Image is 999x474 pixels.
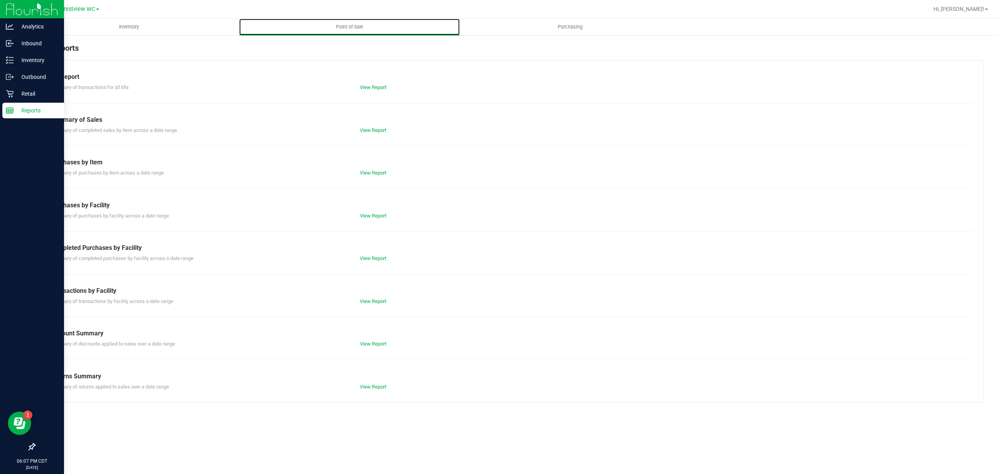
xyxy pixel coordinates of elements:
span: Summary of transactions for all tills [50,84,129,90]
p: Analytics [14,22,60,31]
span: Inventory [108,23,149,30]
span: Summary of completed purchases by facility across a date range [50,255,194,261]
inline-svg: Retail [6,90,14,98]
p: Reports [14,106,60,115]
a: View Report [360,255,386,261]
div: Returns Summary [50,372,967,381]
p: 06:07 PM CDT [4,458,60,465]
span: Summary of transactions by facility across a date range [50,298,173,304]
p: Outbound [14,72,60,82]
div: Purchases by Facility [50,201,967,210]
div: Transactions by Facility [50,286,967,296]
div: Purchases by Item [50,158,967,167]
iframe: Resource center unread badge [23,410,32,420]
div: Till Report [50,72,967,82]
a: Inventory [19,19,239,35]
span: Point of Sale [325,23,374,30]
span: Summary of completed sales by item across a date range [50,127,177,133]
span: Summary of purchases by item across a date range [50,170,164,176]
inline-svg: Inventory [6,56,14,64]
a: View Report [360,84,386,90]
div: POS Reports [34,42,983,60]
span: Crestview WC [60,6,95,12]
inline-svg: Reports [6,107,14,114]
a: View Report [360,213,386,219]
span: Purchasing [547,23,593,30]
a: View Report [360,298,386,304]
a: View Report [360,127,386,133]
span: Summary of purchases by facility across a date range [50,213,169,219]
iframe: Resource center [8,412,31,435]
p: Inventory [14,55,60,65]
inline-svg: Inbound [6,39,14,47]
a: View Report [360,170,386,176]
a: View Report [360,384,386,390]
a: Point of Sale [239,19,460,35]
div: Summary of Sales [50,115,967,125]
div: Completed Purchases by Facility [50,243,967,253]
a: Purchasing [460,19,680,35]
inline-svg: Analytics [6,23,14,30]
span: Hi, [PERSON_NAME]! [933,6,984,12]
p: Retail [14,89,60,98]
a: View Report [360,341,386,347]
span: Summary of returns applied to sales over a date range [50,384,169,390]
span: Summary of discounts applied to sales over a date range [50,341,175,347]
div: Discount Summary [50,329,967,338]
p: Inbound [14,39,60,48]
inline-svg: Outbound [6,73,14,81]
p: [DATE] [4,465,60,470]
